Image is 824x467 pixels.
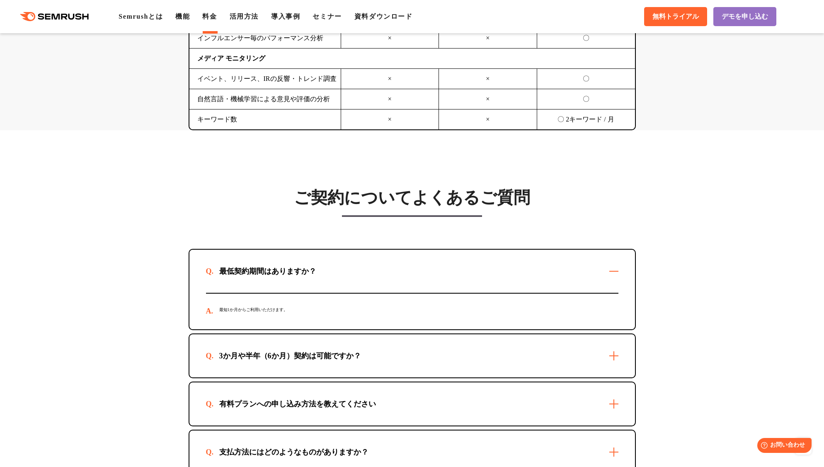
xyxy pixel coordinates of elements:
[119,13,163,20] a: Semrushとは
[341,109,439,130] td: ×
[206,447,382,457] div: 支払方法にはどのようなものがありますか？
[537,69,635,89] td: 〇
[750,435,815,458] iframe: Help widget launcher
[230,13,259,20] a: 活用方法
[313,13,342,20] a: セミナー
[189,109,341,130] td: キーワード数
[537,109,635,130] td: 〇 2キーワード / 月
[537,89,635,109] td: 〇
[175,13,190,20] a: 機能
[713,7,776,26] a: デモを申し込む
[189,69,341,89] td: イベント、リリース、IRの反響・トレンド調査
[206,294,618,329] div: 最短1か月からご利用いただけます。
[439,109,537,130] td: ×
[206,399,389,409] div: 有料プランへの申し込み方法を教えてください
[341,28,439,49] td: ×
[644,7,707,26] a: 無料トライアル
[722,12,768,21] span: デモを申し込む
[189,28,341,49] td: インフルエンサー毎のパフォーマンス分析
[439,28,537,49] td: ×
[271,13,300,20] a: 導入事例
[341,89,439,109] td: ×
[189,89,341,109] td: 自然言語・機械学習による意見や評価の分析
[341,69,439,89] td: ×
[189,187,636,208] h3: ご契約についてよくあるご質問
[354,13,413,20] a: 資料ダウンロード
[652,12,699,21] span: 無料トライアル
[439,69,537,89] td: ×
[206,351,374,361] div: 3か月や半年（6か月）契約は可能ですか？
[202,13,217,20] a: 料金
[439,89,537,109] td: ×
[537,28,635,49] td: 〇
[197,55,265,62] b: メディア モニタリング
[206,266,330,276] div: 最低契約期間はありますか？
